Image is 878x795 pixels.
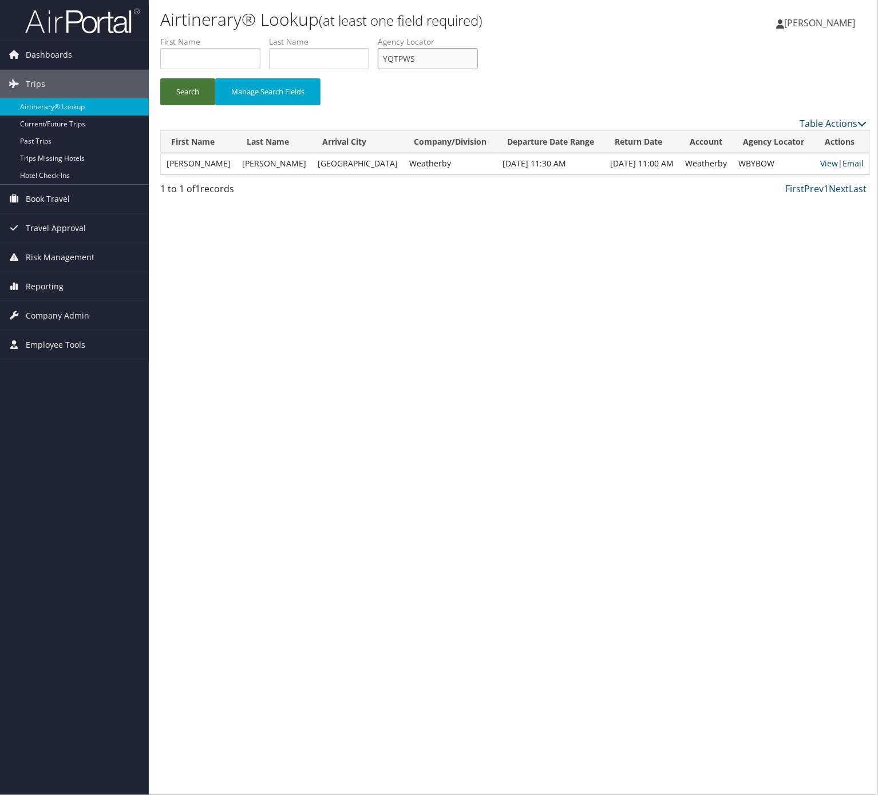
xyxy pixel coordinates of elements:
[160,36,269,47] label: First Name
[733,131,814,153] th: Agency Locator: activate to sort column ascending
[829,182,849,195] a: Next
[820,158,838,169] a: View
[160,182,324,201] div: 1 to 1 of records
[604,153,679,174] td: [DATE] 11:00 AM
[25,7,140,34] img: airportal-logo.png
[236,131,312,153] th: Last Name: activate to sort column ascending
[814,153,869,174] td: |
[824,182,829,195] a: 1
[785,182,804,195] a: First
[604,131,679,153] th: Return Date: activate to sort column ascending
[236,153,312,174] td: [PERSON_NAME]
[26,301,89,330] span: Company Admin
[800,117,867,130] a: Table Actions
[679,131,733,153] th: Account: activate to sort column ascending
[26,243,94,272] span: Risk Management
[26,272,64,301] span: Reporting
[497,153,604,174] td: [DATE] 11:30 AM
[679,153,733,174] td: Weatherby
[160,78,215,105] button: Search
[215,78,321,105] button: Manage Search Fields
[404,131,497,153] th: Company/Division
[161,131,236,153] th: First Name: activate to sort column ascending
[26,331,85,359] span: Employee Tools
[26,185,70,213] span: Book Travel
[26,70,45,98] span: Trips
[26,214,86,243] span: Travel Approval
[784,17,855,29] span: [PERSON_NAME]
[378,36,487,47] label: Agency Locator
[26,41,72,69] span: Dashboards
[319,11,482,30] small: (at least one field required)
[497,131,604,153] th: Departure Date Range: activate to sort column ascending
[160,7,631,31] h1: Airtinerary® Lookup
[776,6,867,40] a: [PERSON_NAME]
[269,36,378,47] label: Last Name
[804,182,824,195] a: Prev
[161,153,236,174] td: [PERSON_NAME]
[733,153,814,174] td: WBYBOW
[195,182,200,195] span: 1
[843,158,864,169] a: Email
[312,153,404,174] td: [GEOGRAPHIC_DATA]
[814,131,869,153] th: Actions
[849,182,867,195] a: Last
[404,153,497,174] td: Weatherby
[312,131,404,153] th: Arrival City: activate to sort column ascending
